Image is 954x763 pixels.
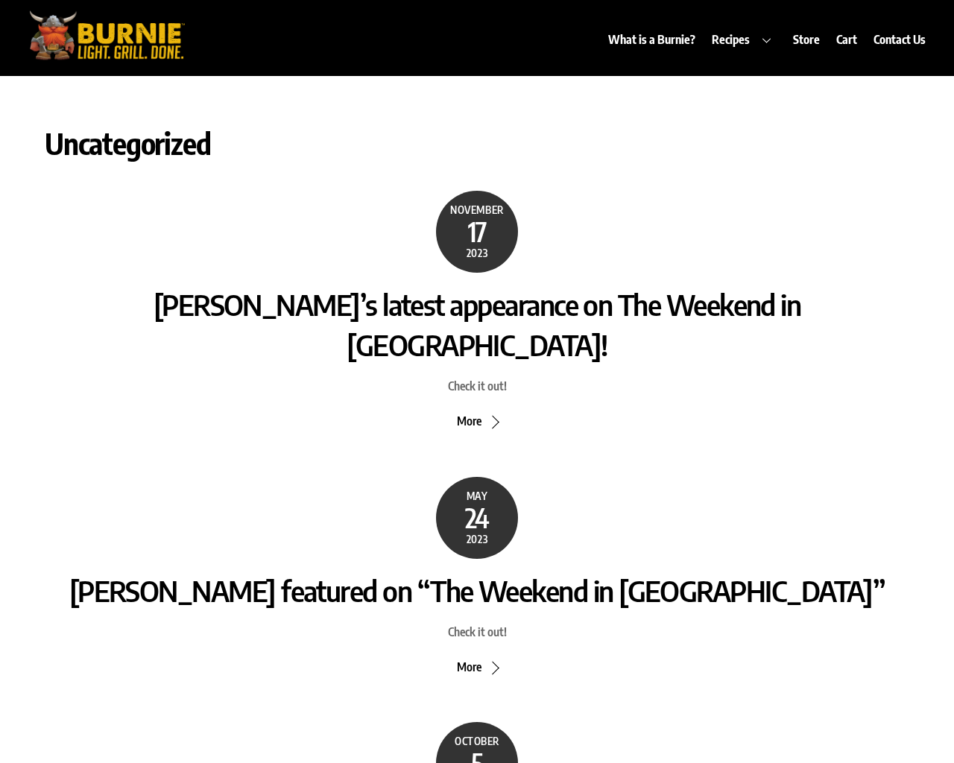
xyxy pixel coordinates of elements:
[45,125,909,161] h1: Uncategorized
[154,286,801,362] a: [PERSON_NAME]’s latest appearance on The Weekend in [GEOGRAPHIC_DATA]!
[457,414,497,428] a: More
[465,504,488,531] span: 24
[830,22,865,57] a: Cart
[601,22,703,57] a: What is a Burnie?
[468,218,486,245] span: 17
[867,22,933,57] a: Contact Us
[786,22,827,57] a: Store
[705,22,784,57] a: Recipes
[467,534,487,545] span: 2023
[457,659,497,674] a: More
[45,622,909,642] p: Check it out!
[45,376,909,396] p: Check it out!
[450,205,503,215] span: November
[21,7,192,63] img: burniegrill.com-logo-high-res-2020110_500px
[467,248,487,259] span: 2023
[455,736,499,747] span: October
[21,42,192,68] a: Burnie Grill
[467,491,488,501] span: May
[69,572,885,608] a: [PERSON_NAME] featured on “The Weekend in [GEOGRAPHIC_DATA]”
